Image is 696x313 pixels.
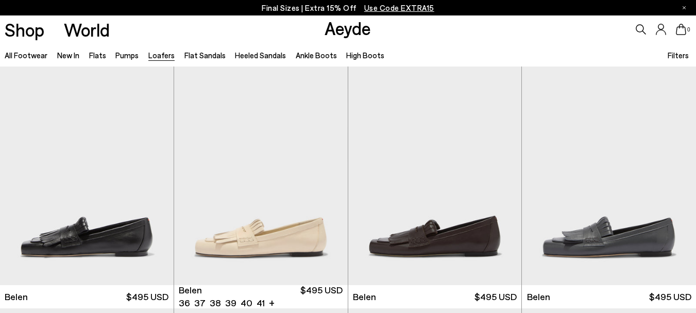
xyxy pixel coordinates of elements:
a: Loafers [148,51,175,60]
ul: variant [179,296,262,309]
li: 38 [210,296,221,309]
li: 40 [241,296,252,309]
a: Flat Sandals [184,51,226,60]
li: 39 [225,296,236,309]
a: Next slide Previous slide [174,67,348,285]
a: Aeyde [325,17,371,39]
span: Belen [179,284,202,296]
a: Pumps [115,51,139,60]
a: All Footwear [5,51,47,60]
a: Flats [89,51,106,60]
span: $495 USD [649,290,691,303]
a: 0 [676,24,686,35]
img: Belen Tassel Loafers [348,67,522,285]
span: $495 USD [126,290,168,303]
span: Belen [353,290,376,303]
a: High Boots [346,51,384,60]
a: Heeled Sandals [235,51,286,60]
a: New In [57,51,79,60]
span: Belen [527,290,550,303]
a: Belen 36 37 38 39 40 41 + $495 USD [174,285,348,308]
li: 41 [257,296,265,309]
div: 1 / 6 [174,67,348,285]
a: Belen $495 USD [348,285,522,308]
span: Filters [668,51,689,60]
img: Belen Tassel Loafers [174,67,348,285]
a: World [64,21,110,39]
span: Navigate to /collections/ss25-final-sizes [364,3,434,12]
span: 0 [686,27,691,32]
a: Ankle Boots [296,51,337,60]
li: + [269,295,275,309]
li: 36 [179,296,190,309]
a: Shop [5,21,44,39]
li: 37 [194,296,206,309]
p: Final Sizes | Extra 15% Off [262,2,434,14]
a: Belen $495 USD [522,285,696,308]
span: $495 USD [300,284,343,309]
img: Belen Tassel Loafers [522,67,696,285]
span: Belen [5,290,28,303]
span: $495 USD [474,290,517,303]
